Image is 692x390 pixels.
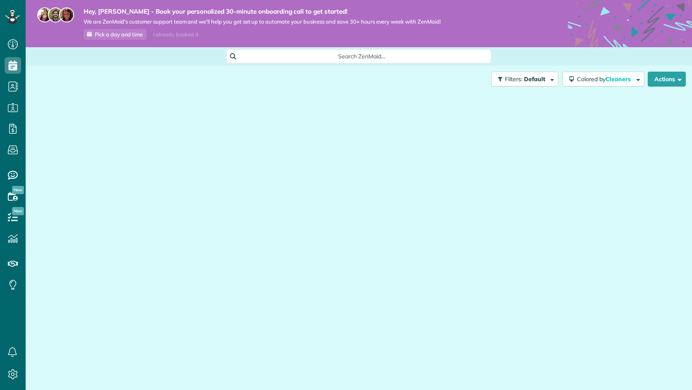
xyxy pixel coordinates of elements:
[505,75,522,83] span: Filters:
[12,186,24,194] span: New
[84,7,441,16] strong: Hey, [PERSON_NAME] - Book your personalized 30-minute onboarding call to get started!
[605,75,632,83] span: Cleaners
[37,7,52,22] img: maria-72a9807cf96188c08ef61303f053569d2e2a8a1cde33d635c8a3ac13582a053d.jpg
[562,72,644,87] button: Colored byCleaners
[524,75,546,83] span: Default
[648,72,686,87] button: Actions
[577,75,634,83] span: Colored by
[84,18,441,25] span: We are ZenMaid’s customer support team and we’ll help you get set up to automate your business an...
[59,7,74,22] img: michelle-19f622bdf1676172e81f8f8fba1fb50e276960ebfe0243fe18214015130c80e4.jpg
[48,7,63,22] img: jorge-587dff0eeaa6aab1f244e6dc62b8924c3b6ad411094392a53c71c6c4a576187d.jpg
[95,31,143,38] span: Pick a day and time
[148,29,203,40] div: I already booked it
[491,72,558,87] button: Filters: Default
[487,72,558,87] a: Filters: Default
[12,207,24,215] span: New
[84,29,147,40] a: Pick a day and time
